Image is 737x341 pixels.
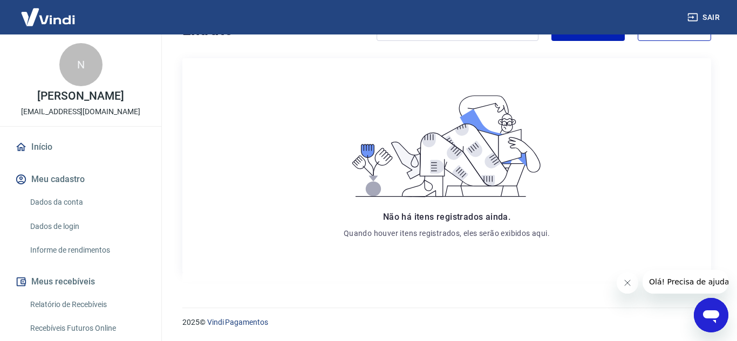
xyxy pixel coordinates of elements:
iframe: Mensagem da empresa [643,270,728,294]
a: Informe de rendimentos [26,239,148,261]
a: Dados da conta [26,191,148,213]
a: Vindi Pagamentos [207,318,268,326]
span: Olá! Precisa de ajuda? [6,8,91,16]
iframe: Fechar mensagem [617,272,638,294]
button: Meu cadastro [13,168,148,191]
p: Quando houver itens registrados, eles serão exibidos aqui. [344,228,550,239]
a: Relatório de Recebíveis [26,294,148,316]
p: [EMAIL_ADDRESS][DOMAIN_NAME] [21,106,140,117]
span: Não há itens registrados ainda. [383,212,510,222]
iframe: Botão para abrir a janela de mensagens [694,298,728,332]
p: 2025 © [182,317,711,328]
button: Meus recebíveis [13,270,148,294]
p: [PERSON_NAME] [37,91,124,102]
img: Vindi [13,1,83,33]
a: Recebíveis Futuros Online [26,317,148,339]
div: N [59,43,103,86]
a: Início [13,135,148,159]
a: Dados de login [26,215,148,238]
button: Sair [685,8,724,27]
